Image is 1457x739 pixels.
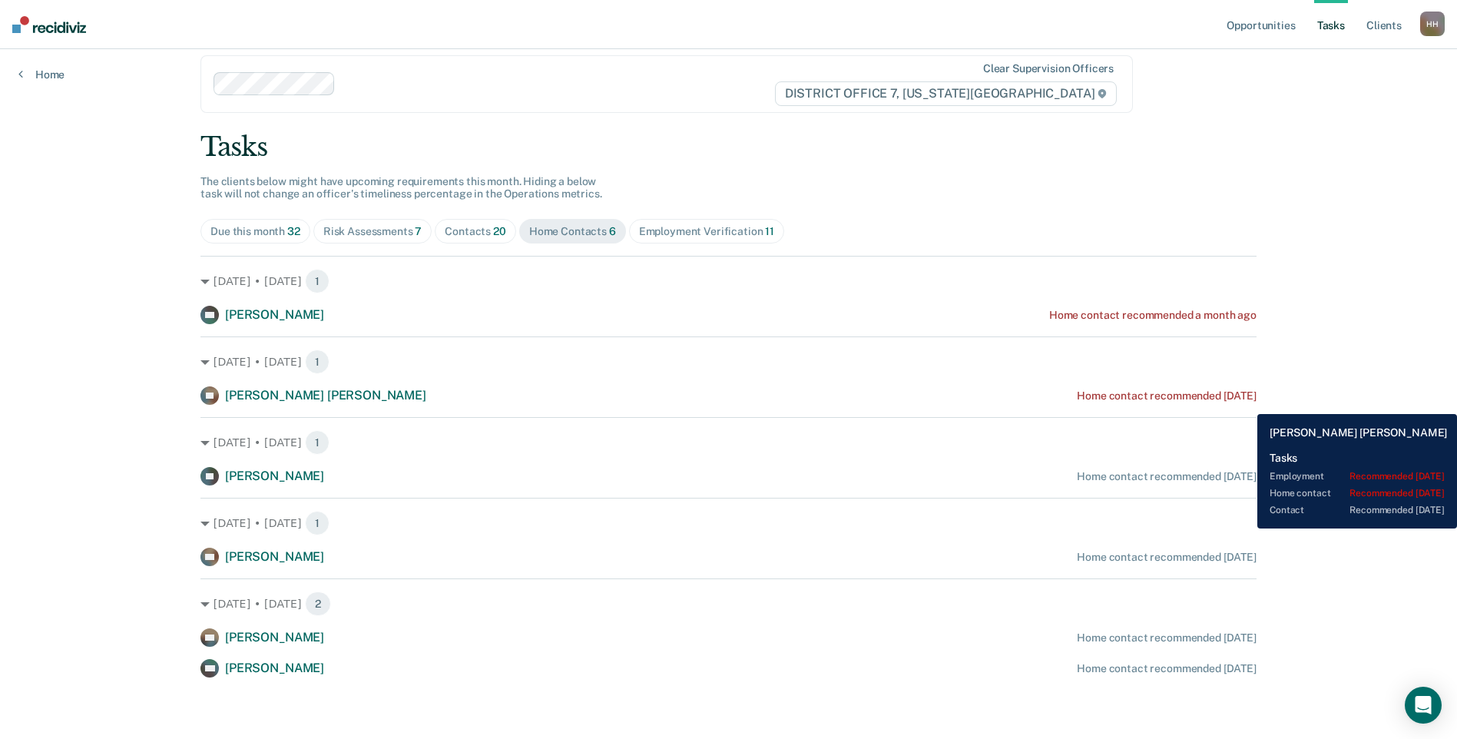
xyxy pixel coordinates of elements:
[200,592,1257,616] div: [DATE] • [DATE] 2
[1077,389,1257,403] div: Home contact recommended [DATE]
[305,430,329,455] span: 1
[12,16,86,33] img: Recidiviz
[415,225,422,237] span: 7
[225,307,324,322] span: [PERSON_NAME]
[200,511,1257,535] div: [DATE] • [DATE] 1
[983,62,1114,75] div: Clear supervision officers
[225,549,324,564] span: [PERSON_NAME]
[225,630,324,645] span: [PERSON_NAME]
[200,350,1257,374] div: [DATE] • [DATE] 1
[305,511,329,535] span: 1
[1077,662,1257,675] div: Home contact recommended [DATE]
[210,225,300,238] div: Due this month
[200,269,1257,293] div: [DATE] • [DATE] 1
[200,430,1257,455] div: [DATE] • [DATE] 1
[1420,12,1445,36] button: HH
[1077,631,1257,645] div: Home contact recommended [DATE]
[323,225,422,238] div: Risk Assessments
[1077,470,1257,483] div: Home contact recommended [DATE]
[529,225,616,238] div: Home Contacts
[225,469,324,483] span: [PERSON_NAME]
[200,131,1257,163] div: Tasks
[18,68,65,81] a: Home
[493,225,506,237] span: 20
[765,225,774,237] span: 11
[305,269,329,293] span: 1
[1420,12,1445,36] div: H H
[1077,551,1257,564] div: Home contact recommended [DATE]
[445,225,506,238] div: Contacts
[1405,687,1442,724] div: Open Intercom Messenger
[775,81,1117,106] span: DISTRICT OFFICE 7, [US_STATE][GEOGRAPHIC_DATA]
[609,225,616,237] span: 6
[225,661,324,675] span: [PERSON_NAME]
[1049,309,1257,322] div: Home contact recommended a month ago
[287,225,300,237] span: 32
[305,350,329,374] span: 1
[225,388,426,403] span: [PERSON_NAME] [PERSON_NAME]
[305,592,331,616] span: 2
[639,225,774,238] div: Employment Verification
[200,175,602,200] span: The clients below might have upcoming requirements this month. Hiding a below task will not chang...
